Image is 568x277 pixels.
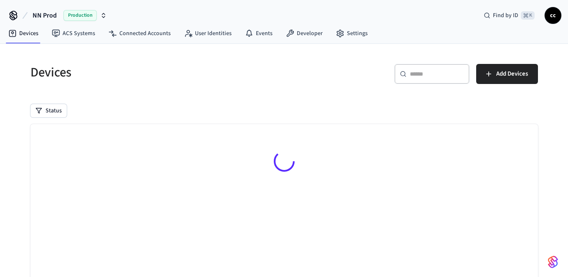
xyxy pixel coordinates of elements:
[45,26,102,41] a: ACS Systems
[30,64,279,81] h5: Devices
[2,26,45,41] a: Devices
[329,26,374,41] a: Settings
[545,8,560,23] span: cc
[476,64,538,84] button: Add Devices
[177,26,238,41] a: User Identities
[496,69,528,79] span: Add Devices
[63,10,97,21] span: Production
[545,7,561,24] button: cc
[238,26,279,41] a: Events
[30,104,67,117] button: Status
[33,10,57,20] span: NN Prod
[521,11,535,20] span: ⌘ K
[493,11,518,20] span: Find by ID
[102,26,177,41] a: Connected Accounts
[548,255,558,269] img: SeamLogoGradient.69752ec5.svg
[477,8,541,23] div: Find by ID⌘ K
[279,26,329,41] a: Developer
